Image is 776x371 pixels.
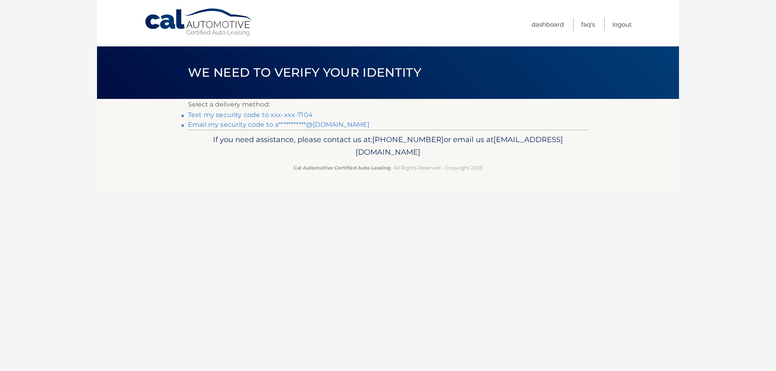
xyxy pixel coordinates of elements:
a: FAQ's [581,18,595,31]
a: Logout [612,18,632,31]
p: If you need assistance, please contact us at: or email us at [193,133,583,159]
a: Dashboard [531,18,564,31]
p: Select a delivery method: [188,99,588,110]
a: Cal Automotive [144,8,253,37]
strong: Cal Automotive Certified Auto Leasing [293,165,390,171]
p: - All Rights Reserved - Copyright 2025 [193,163,583,172]
a: Text my security code to xxx-xxx-7104 [188,111,313,119]
span: [PHONE_NUMBER] [372,135,444,144]
span: We need to verify your identity [188,65,421,80]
